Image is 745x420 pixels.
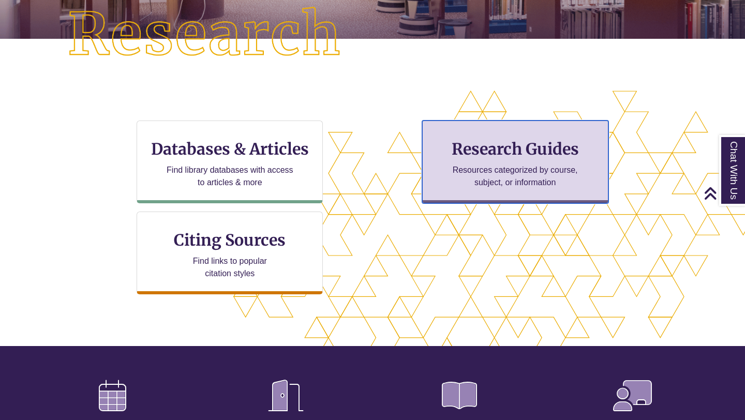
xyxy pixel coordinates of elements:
p: Find library databases with access to articles & more [162,164,297,189]
a: Research Guides Resources categorized by course, subject, or information [422,121,608,203]
h3: Citing Sources [167,230,293,250]
p: Find links to popular citation styles [180,255,280,280]
a: Databases & Articles Find library databases with access to articles & more [137,121,323,203]
h3: Databases & Articles [145,139,314,159]
h3: Research Guides [431,139,600,159]
p: Resources categorized by course, subject, or information [448,164,583,189]
a: Citing Sources Find links to popular citation styles [137,212,323,294]
a: Back to Top [704,186,742,200]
